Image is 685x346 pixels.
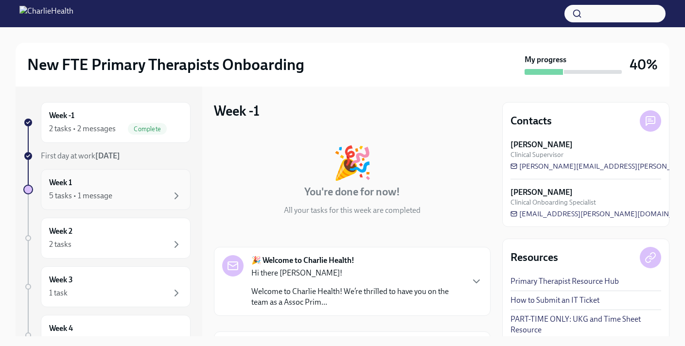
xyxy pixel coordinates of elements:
div: 5 tasks • 1 message [49,190,112,201]
div: 1 task [49,288,68,298]
span: First day at work [41,151,120,160]
h3: Week -1 [214,102,260,120]
span: Clinical Supervisor [510,150,563,159]
h2: New FTE Primary Therapists Onboarding [27,55,304,74]
a: How to Submit an IT Ticket [510,295,599,306]
strong: [DATE] [95,151,120,160]
h4: Contacts [510,114,552,128]
span: Complete [128,125,167,133]
h6: Week 3 [49,275,73,285]
div: 2 tasks [49,239,71,250]
h6: Week -1 [49,110,74,121]
strong: [PERSON_NAME] [510,139,573,150]
p: All your tasks for this week are completed [284,205,421,216]
p: Welcome to Charlie Health! We’re thrilled to have you on the team as a Assoc Prim... [251,286,463,308]
a: Week 22 tasks [23,218,191,259]
a: PART-TIME ONLY: UKG and Time Sheet Resource [510,314,661,335]
div: 🎉 [333,147,372,179]
h6: Week 1 [49,177,72,188]
a: Primary Therapist Resource Hub [510,276,619,287]
h4: You're done for now! [304,185,400,199]
p: Hi there [PERSON_NAME]! [251,268,463,278]
a: First day at work[DATE] [23,151,191,161]
a: Week -12 tasks • 2 messagesComplete [23,102,191,143]
div: 2 tasks • 2 messages [49,123,116,134]
img: CharlieHealth [19,6,73,21]
strong: My progress [525,54,566,65]
h6: Week 4 [49,323,73,334]
strong: [PERSON_NAME] [510,187,573,198]
strong: 🎉 Welcome to Charlie Health! [251,255,354,266]
h4: Resources [510,250,558,265]
a: Week 31 task [23,266,191,307]
h3: 40% [630,56,658,73]
span: Clinical Onboarding Specialist [510,198,596,207]
h6: Week 2 [49,226,72,237]
a: Week 15 tasks • 1 message [23,169,191,210]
